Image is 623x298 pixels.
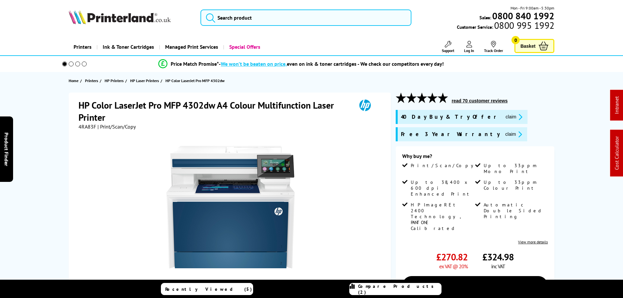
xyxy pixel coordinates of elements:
[402,153,548,163] div: Why buy me?
[491,263,505,270] span: inc VAT
[511,36,520,44] span: 0
[511,5,554,11] span: Mon - Fri 9:00am - 5:30pm
[165,77,225,84] span: HP Color LaserJet Pro MFP 4302dw
[3,132,10,166] span: Product Finder
[520,42,535,50] span: Basket
[350,99,380,111] img: HP
[69,10,193,26] a: Printerland Logo
[484,179,546,191] span: Up to 33ppm Colour Print
[518,239,548,244] a: View more details
[411,163,478,168] span: Print/Scan/Copy
[457,22,554,30] span: Customer Service:
[171,61,219,67] span: Price Match Promise*
[504,113,524,121] button: promo-description
[479,14,491,21] span: Sales:
[85,77,100,84] a: Printers
[464,48,474,53] span: Log In
[200,9,411,26] input: Search product
[97,123,136,130] span: | Print/Scan/Copy
[450,98,510,104] button: read 70 customer reviews
[464,41,474,53] a: Log In
[484,41,503,53] a: Track Order
[482,251,514,263] span: £324.98
[69,77,80,84] a: Home
[69,10,171,24] img: Printerland Logo
[358,283,441,295] span: Compare Products (2)
[514,39,554,53] a: Basket 0
[401,113,500,121] span: 40 Day Buy & Try Offer
[436,251,468,263] span: £270.82
[614,96,620,114] a: Intranet
[493,22,554,28] span: 0800 995 1992
[159,39,223,55] a: Managed Print Services
[161,283,253,295] a: Recently Viewed (5)
[484,163,546,174] span: Up to 33ppm Mono Print
[411,202,474,231] span: HP ImageREt 2400 Technology, PANTONE Calibrated
[53,58,549,70] li: modal_Promise
[105,77,124,84] span: HP Printers
[165,286,252,292] span: Recently Viewed (5)
[614,136,620,170] a: Cost Calculator
[401,131,500,138] span: Free 3 Year Warranty
[402,276,548,295] a: Add to Basket
[221,61,287,67] span: We won’t be beaten on price,
[105,77,125,84] a: HP Printers
[78,123,96,130] span: 4RA83F
[85,77,98,84] span: Printers
[492,10,554,22] b: 0800 840 1992
[411,179,474,197] span: Up to 38,400 x 600 dpi Enhanced Print
[103,39,154,55] span: Ink & Toner Cartridges
[69,77,78,84] span: Home
[69,39,96,55] a: Printers
[442,48,454,53] span: Support
[349,283,441,295] a: Compare Products (2)
[165,77,226,84] a: HP Color LaserJet Pro MFP 4302dw
[130,77,159,84] span: HP Laser Printers
[166,143,295,271] img: HP Color LaserJet Pro MFP 4302dw
[439,263,468,270] span: ex VAT @ 20%
[484,202,546,219] span: Automatic Double Sided Printing
[78,99,350,123] h1: HP Color LaserJet Pro MFP 4302dw A4 Colour Multifunction Laser Printer
[491,13,554,19] a: 0800 840 1992
[223,39,265,55] a: Special Offers
[442,41,454,53] a: Support
[130,77,161,84] a: HP Laser Printers
[503,131,524,138] button: promo-description
[96,39,159,55] a: Ink & Toner Cartridges
[219,61,444,67] div: - even on ink & toner cartridges - We check our competitors every day!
